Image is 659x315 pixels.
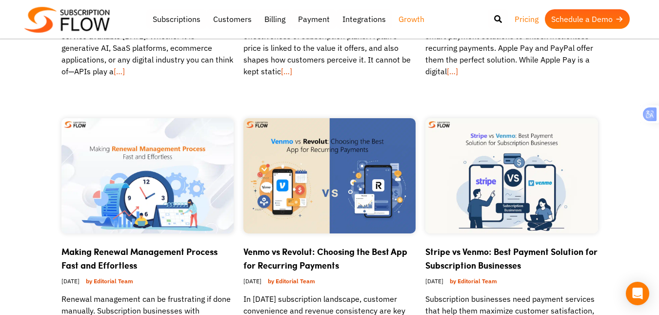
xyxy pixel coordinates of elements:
[61,118,234,233] img: renewal management process
[508,9,545,29] a: Pricing
[61,245,218,272] a: Making Renewal Management Process Fast and Effortless
[243,272,416,293] div: [DATE]
[392,9,431,29] a: Growth
[27,16,48,23] div: v 4.0.25
[82,275,137,287] a: by Editorial Team
[114,66,125,76] a: […]
[281,66,292,76] a: […]
[97,57,105,64] img: tab_keywords_by_traffic_grey.svg
[108,58,164,64] div: Keywords by Traffic
[26,57,34,64] img: tab_domain_overview_orange.svg
[37,58,87,64] div: Domain Overview
[336,9,392,29] a: Integrations
[292,9,336,29] a: Payment
[24,7,110,33] img: Subscriptionflow
[425,245,598,272] a: Stripe vs Venmo: Best Payment Solution for Subscription Businesses
[61,272,234,293] div: [DATE]
[243,118,416,233] img: Venmo vs Revolut
[626,282,649,305] div: Open Intercom Messenger
[16,25,23,33] img: website_grey.svg
[447,66,458,76] a: […]
[545,9,630,29] a: Schedule a Demo
[61,19,234,77] p: APIs are the backbones of virtually every digital service available [DATE]. Whether it is generat...
[446,275,501,287] a: by Editorial Team
[207,9,258,29] a: Customers
[264,275,319,287] a: by Editorial Team
[146,9,207,29] a: Subscriptions
[258,9,292,29] a: Billing
[25,25,107,33] div: Domain: [DOMAIN_NAME]
[425,272,598,293] div: [DATE]
[16,16,23,23] img: logo_orange.svg
[243,245,407,272] a: Venmo vs Revolut: Choosing the Best App for Recurring Payments
[243,19,416,77] p: Pricing is a key factor that influences the effectiveness of subscription plans. A plan’s price i...
[425,19,598,77] p: Subscription businesses need to integrate with smart payment solutions to unlock frictionless rec...
[425,118,598,233] img: Stripe vs Venmo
